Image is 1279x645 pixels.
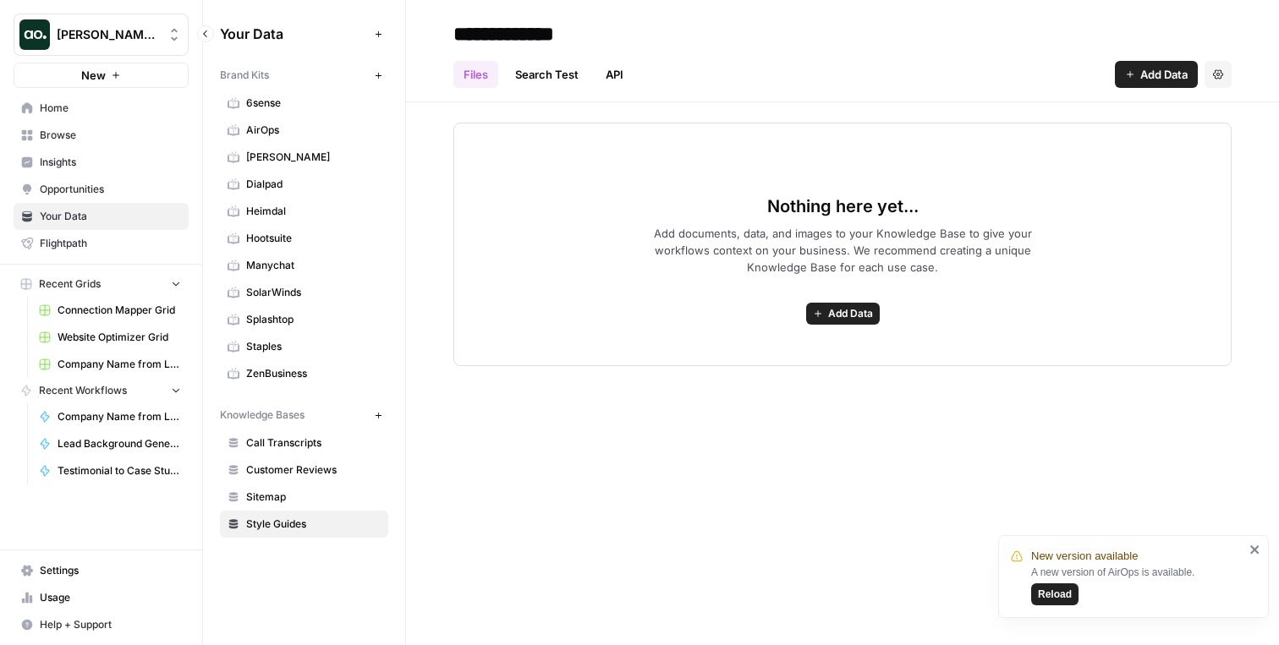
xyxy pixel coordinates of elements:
span: Your Data [40,209,181,224]
button: Add Data [806,303,880,325]
span: Flightpath [40,236,181,251]
button: Reload [1031,583,1079,605]
span: Add documents, data, and images to your Knowledge Base to give your workflows context on your bus... [626,225,1059,276]
span: Add Data [828,306,873,321]
a: [PERSON_NAME] [220,144,388,171]
span: Sitemap [246,489,381,505]
span: Connection Mapper Grid [58,303,181,318]
span: AirOps [246,123,381,138]
span: Website Optimizer Grid [58,330,181,345]
div: A new version of AirOps is available. [1031,565,1244,605]
span: Style Guides [246,517,381,532]
a: Your Data [14,203,189,230]
a: Opportunities [14,176,189,203]
span: Recent Grids [39,276,101,292]
span: [PERSON_NAME] [246,150,381,165]
a: Testimonial to Case Study [31,457,189,484]
a: Heimdal [220,198,388,225]
span: Usage [40,590,181,605]
span: ZenBusiness [246,366,381,381]
span: SolarWinds [246,285,381,300]
span: Settings [40,563,181,578]
a: Flightpath [14,230,189,257]
span: Help + Support [40,617,181,632]
span: Testimonial to Case Study [58,463,181,478]
span: Add Data [1140,66,1188,83]
span: Call Transcripts [246,435,381,451]
a: Customer Reviews [220,456,388,484]
img: Mike Kenler's Workspace Logo [19,19,50,50]
span: Staples [246,339,381,354]
span: Browse [40,128,181,143]
span: Reload [1038,587,1072,602]
a: Home [14,95,189,122]
a: ZenBusiness [220,360,388,387]
a: Dialpad [220,171,388,198]
a: Style Guides [220,511,388,538]
a: Insights [14,149,189,176]
span: Brand Kits [220,68,269,83]
a: Sitemap [220,484,388,511]
a: API [596,61,634,88]
a: Search Test [505,61,589,88]
a: Company Name from Logo [31,403,189,430]
button: Workspace: Mike Kenler's Workspace [14,14,189,56]
span: Home [40,101,181,116]
span: Splashtop [246,312,381,327]
button: Recent Grids [14,271,189,297]
a: Hootsuite [220,225,388,252]
span: [PERSON_NAME] Workspace [57,26,159,43]
a: Connection Mapper Grid [31,297,189,324]
a: Lead Background Generator [31,430,189,457]
a: SolarWinds [220,279,388,306]
button: Add Data [1115,61,1198,88]
span: Nothing here yet... [767,194,919,218]
span: Lead Background Generator [58,436,181,451]
a: Call Transcripts [220,429,388,456]
span: Your Data [220,24,368,44]
a: Staples [220,333,388,360]
a: Company Name from Logo Grid [31,351,189,378]
span: Manychat [246,258,381,273]
a: Settings [14,557,189,584]
button: Help + Support [14,611,189,638]
a: Manychat [220,252,388,279]
a: 6sense [220,90,388,117]
span: Knowledge Bases [220,407,305,423]
span: Recent Workflows [39,383,127,398]
span: Insights [40,155,181,170]
span: 6sense [246,96,381,111]
button: New [14,63,189,88]
span: Company Name from Logo Grid [58,357,181,372]
span: Heimdal [246,204,381,219]
a: Files [453,61,498,88]
span: Company Name from Logo [58,409,181,424]
button: close [1249,543,1261,556]
a: Website Optimizer Grid [31,324,189,351]
span: Hootsuite [246,231,381,246]
span: Customer Reviews [246,462,381,478]
span: Dialpad [246,177,381,192]
button: Recent Workflows [14,378,189,403]
span: New [81,67,106,84]
a: Browse [14,122,189,149]
span: New version available [1031,548,1138,565]
span: Opportunities [40,182,181,197]
a: Splashtop [220,306,388,333]
a: AirOps [220,117,388,144]
a: Usage [14,584,189,611]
